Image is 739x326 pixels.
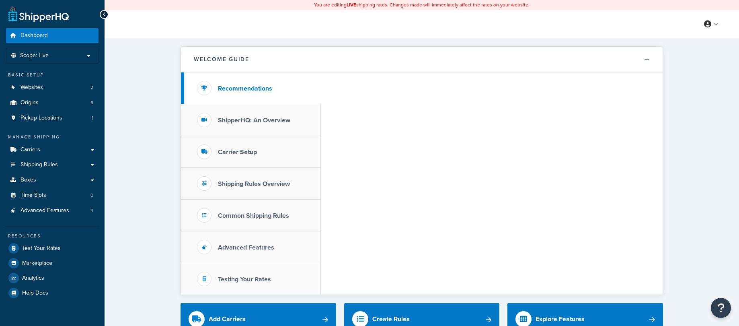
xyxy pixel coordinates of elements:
[92,115,93,122] span: 1
[90,84,93,91] span: 2
[6,286,99,300] a: Help Docs
[21,99,39,106] span: Origins
[6,111,99,126] li: Pickup Locations
[6,203,99,218] li: Advanced Features
[21,146,40,153] span: Carriers
[6,111,99,126] a: Pickup Locations1
[209,314,246,325] div: Add Carriers
[6,95,99,110] a: Origins6
[90,192,93,199] span: 0
[6,72,99,78] div: Basic Setup
[6,241,99,256] a: Test Your Rates
[6,256,99,270] a: Marketplace
[6,188,99,203] li: Time Slots
[218,149,257,156] h3: Carrier Setup
[181,47,663,72] button: Welcome Guide
[21,161,58,168] span: Shipping Rules
[21,177,36,184] span: Boxes
[22,290,48,297] span: Help Docs
[6,188,99,203] a: Time Slots0
[6,80,99,95] li: Websites
[218,117,290,124] h3: ShipperHQ: An Overview
[21,207,69,214] span: Advanced Features
[218,85,272,92] h3: Recommendations
[6,203,99,218] a: Advanced Features4
[6,271,99,285] a: Analytics
[90,207,93,214] span: 4
[6,142,99,157] a: Carriers
[372,314,410,325] div: Create Rules
[218,212,289,219] h3: Common Shipping Rules
[347,1,356,8] b: LIVE
[711,298,731,318] button: Open Resource Center
[20,52,49,59] span: Scope: Live
[21,84,43,91] span: Websites
[6,173,99,188] a: Boxes
[22,245,61,252] span: Test Your Rates
[218,244,274,251] h3: Advanced Features
[21,115,62,122] span: Pickup Locations
[536,314,585,325] div: Explore Features
[6,134,99,140] div: Manage Shipping
[21,192,46,199] span: Time Slots
[6,157,99,172] a: Shipping Rules
[218,180,290,188] h3: Shipping Rules Overview
[194,56,249,62] h2: Welcome Guide
[6,95,99,110] li: Origins
[90,99,93,106] span: 6
[21,32,48,39] span: Dashboard
[6,80,99,95] a: Websites2
[6,28,99,43] a: Dashboard
[218,276,271,283] h3: Testing Your Rates
[22,275,44,282] span: Analytics
[22,260,52,267] span: Marketplace
[6,233,99,239] div: Resources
